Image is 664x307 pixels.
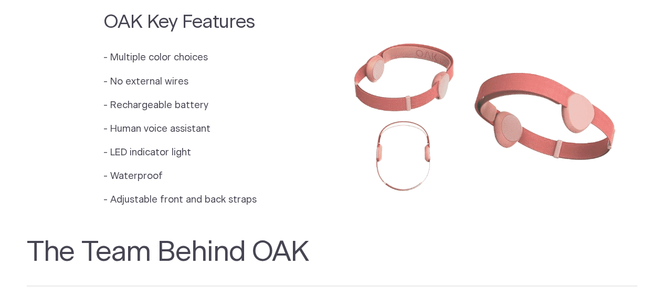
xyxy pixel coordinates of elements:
[103,122,257,136] p: - Human voice assistant
[27,235,638,286] h2: The Team Behind OAK
[103,51,257,65] p: - Multiple color choices
[103,98,257,112] p: - Rechargeable battery
[103,10,257,35] h2: OAK Key Features
[103,145,257,160] p: - LED indicator light
[103,75,257,89] p: - No external wires
[103,169,257,183] p: - Waterproof
[103,193,257,207] p: - Adjustable front and back straps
